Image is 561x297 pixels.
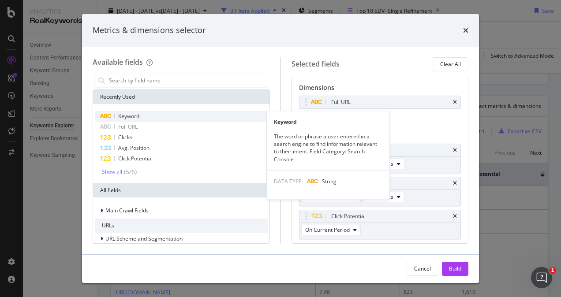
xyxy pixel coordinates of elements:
div: times [453,148,457,153]
span: DATA TYPE: [274,178,303,185]
button: Cancel [407,262,438,276]
span: Keyword [118,112,139,120]
div: times [453,214,457,219]
div: URLs [95,219,268,233]
div: Selected fields [292,59,340,69]
div: times [453,100,457,105]
span: Main Crawl Fields [105,207,149,214]
div: Clear All [440,60,461,68]
div: Show all [102,169,122,175]
div: Full URLtimes [299,96,461,109]
button: Clear All [433,57,468,71]
iframe: Intercom live chat [531,267,552,288]
div: modal [82,14,479,283]
span: Avg. Position [118,144,150,152]
div: Cancel [414,265,431,272]
div: times [453,181,457,186]
input: Search by field name [108,74,268,87]
div: Full URL [331,98,351,107]
div: Recently Used [93,90,269,104]
div: The word or phrase a user entered in a search engine to find information relevant to their intent... [267,133,389,163]
button: Build [442,262,468,276]
span: String [322,178,337,185]
span: Full URL [118,123,138,130]
span: 1 [549,267,556,274]
div: All fields [93,183,269,197]
div: Available fields [93,57,143,67]
div: ( 5 / 6 ) [122,167,137,176]
div: Click Potential [331,212,366,221]
div: times [463,25,468,36]
div: Keyword [267,118,389,126]
div: Dimensions [299,83,461,96]
div: Build [449,265,461,272]
span: Click Potential [118,155,153,162]
span: Clicks [118,134,132,141]
span: On Current Period [305,226,350,234]
div: Click PotentialtimesOn Current Period [299,210,461,239]
span: URL Scheme and Segmentation [105,235,183,242]
button: On Current Period [301,225,361,235]
div: Metrics & dimensions selector [93,25,206,36]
